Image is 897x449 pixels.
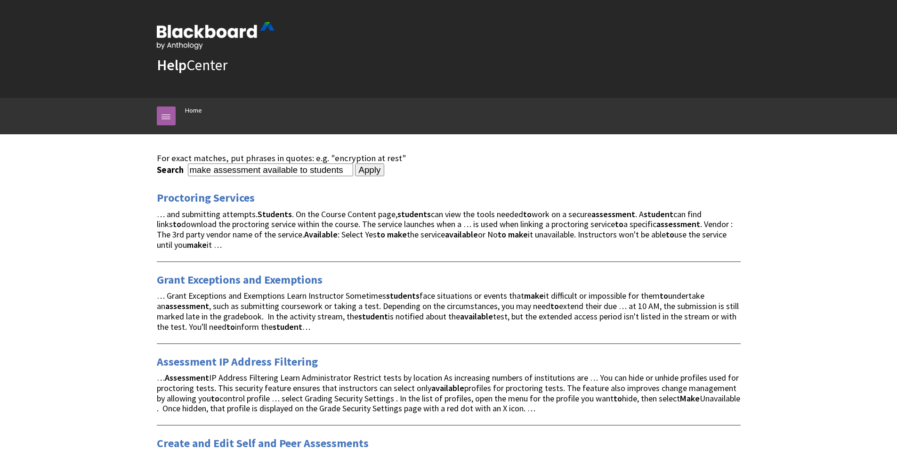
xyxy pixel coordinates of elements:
[185,105,202,116] a: Home
[498,229,506,240] strong: to
[157,209,733,250] span: … and submitting attempts. . On the Course Content page, can view the tools needed work on a secu...
[591,209,635,220] strong: assessment
[387,229,407,240] strong: make
[680,393,700,404] strong: Make
[614,393,622,404] strong: to
[157,153,741,163] div: For exact matches, put phrases in quotes: e.g. "encryption at rest"
[377,229,385,240] strong: to
[157,290,739,332] span: … Grant Exceptions and Exemptions Learn Instructor Sometimes face situations or events that it di...
[226,321,235,332] strong: to
[157,372,740,414] span: … IP Address Filtering Learn Administrator Restrict tests by location As increasing numbers of in...
[656,219,700,229] strong: assessment
[157,354,318,369] a: Assessment IP Address Filtering
[273,321,302,332] strong: student
[460,311,493,322] strong: available
[523,209,532,220] strong: to
[550,301,559,311] strong: to
[187,239,207,250] strong: make
[660,290,668,301] strong: to
[386,290,420,301] strong: students
[524,290,544,301] strong: make
[165,372,209,383] strong: Assessment
[644,209,673,220] strong: student
[165,301,209,311] strong: assessment
[355,163,385,177] input: Apply
[508,229,528,240] strong: make
[397,209,431,220] strong: students
[445,229,478,240] strong: available
[431,383,464,393] strong: available
[157,272,323,287] a: Grant Exceptions and Exemptions
[173,219,181,229] strong: to
[157,164,186,175] label: Search
[304,229,338,240] strong: Available
[157,190,255,205] a: Proctoring Services
[615,219,623,229] strong: to
[258,209,292,220] strong: Students
[157,22,275,49] img: Blackboard by Anthology
[211,393,219,404] strong: to
[358,311,388,322] strong: student
[157,56,186,74] strong: Help
[666,229,674,240] strong: to
[157,56,227,74] a: HelpCenter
